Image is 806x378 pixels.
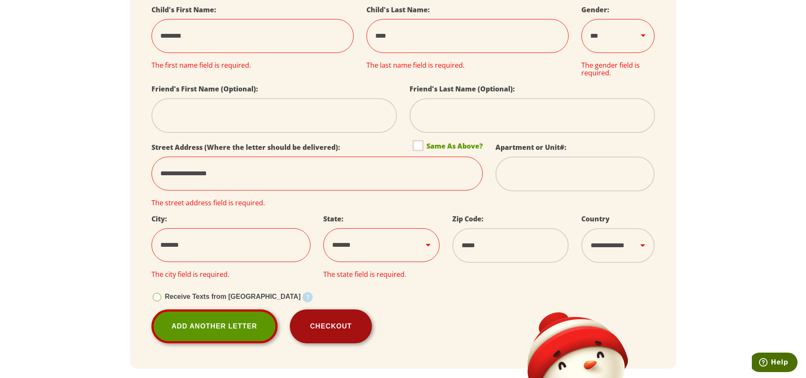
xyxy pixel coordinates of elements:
label: City: [151,214,167,223]
button: Checkout [290,309,372,343]
label: State: [323,214,344,223]
div: The city field is required. [151,270,311,278]
label: Country [581,214,610,223]
label: Same As Above? [414,141,483,150]
div: The street address field is required. [151,199,483,207]
label: Gender: [581,5,609,14]
div: The state field is required. [323,270,440,278]
label: Apartment or Unit#: [495,143,567,152]
label: Street Address (Where the letter should be delivered): [151,143,340,152]
a: Add Another Letter [151,309,278,343]
label: Friend's First Name (Optional): [151,84,258,94]
label: Child's Last Name: [366,5,430,14]
label: Friend's Last Name (Optional): [410,84,515,94]
div: The gender field is required. [581,61,655,77]
iframe: Opens a widget where you can find more information [752,353,798,374]
label: Child's First Name: [151,5,216,14]
div: The last name field is required. [366,61,569,69]
div: The first name field is required. [151,61,354,69]
span: Receive Texts from [GEOGRAPHIC_DATA] [165,293,301,300]
label: Zip Code: [452,214,484,223]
